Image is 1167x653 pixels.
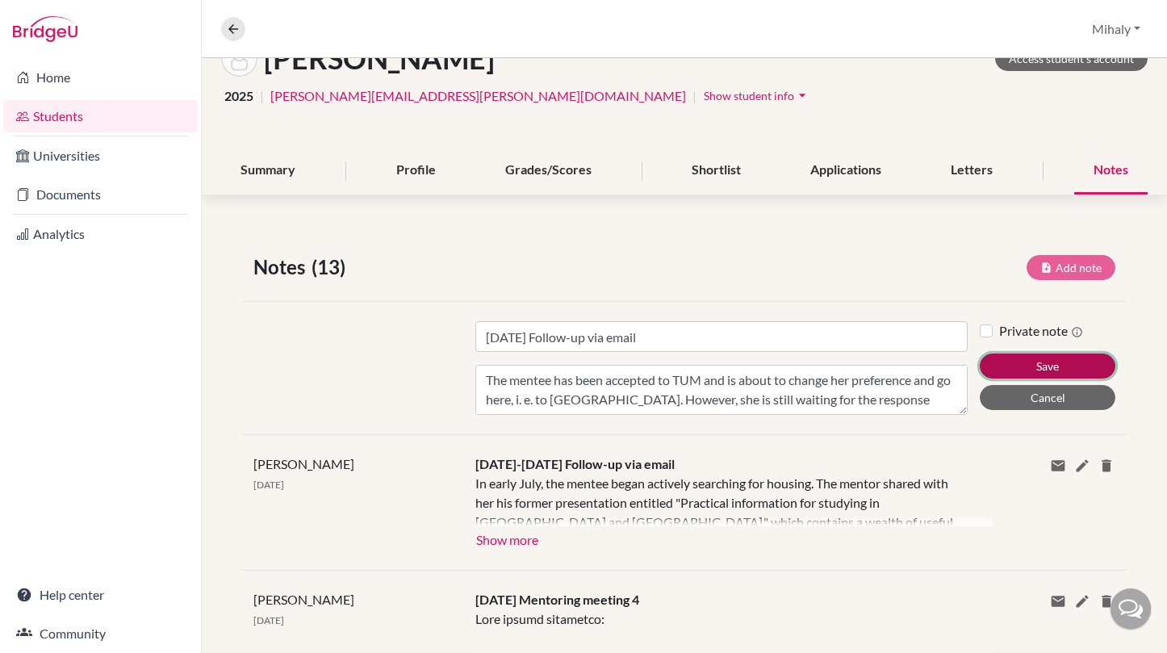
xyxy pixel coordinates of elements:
label: Private note [999,321,1083,341]
a: Universities [3,140,198,172]
span: 2025 [224,86,253,106]
button: Add note [1027,255,1115,280]
div: Notes [1074,147,1148,195]
span: [DATE] Mentoring meeting 4 [475,592,639,607]
h1: [PERSON_NAME] [264,41,495,76]
div: Applications [791,147,901,195]
a: Access student's account [995,46,1148,71]
div: Summary [221,147,315,195]
div: Shortlist [672,147,760,195]
span: (13) [312,253,352,282]
span: Notes [253,253,312,282]
input: Note title (required) [475,321,968,352]
a: Analytics [3,218,198,250]
a: Students [3,100,198,132]
span: | [260,86,264,106]
a: Help center [3,579,198,611]
span: Show student info [704,89,794,103]
div: Letters [931,147,1012,195]
a: Home [3,61,198,94]
img: Orsolya Steinmetz's avatar [221,40,257,77]
a: Community [3,617,198,650]
span: [PERSON_NAME] [253,592,354,607]
div: Grades/Scores [486,147,611,195]
button: Save [980,354,1115,379]
span: [DATE]-[DATE] Follow-up via email [475,456,675,471]
button: Show more [475,526,539,550]
div: In early July, the mentee began actively searching for housing. The mentor shared with her his fo... [475,474,968,526]
button: Show student infoarrow_drop_down [703,83,811,108]
i: arrow_drop_down [794,87,810,103]
span: [DATE] [253,614,284,626]
span: [PERSON_NAME] [253,456,354,471]
div: Profile [377,147,455,195]
a: [PERSON_NAME][EMAIL_ADDRESS][PERSON_NAME][DOMAIN_NAME] [270,86,686,106]
span: Súgó [36,11,72,26]
img: Bridge-U [13,16,77,42]
button: Mihaly [1085,14,1148,44]
a: Documents [3,178,198,211]
span: | [692,86,696,106]
span: [DATE] [253,479,284,491]
button: Cancel [980,385,1115,410]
